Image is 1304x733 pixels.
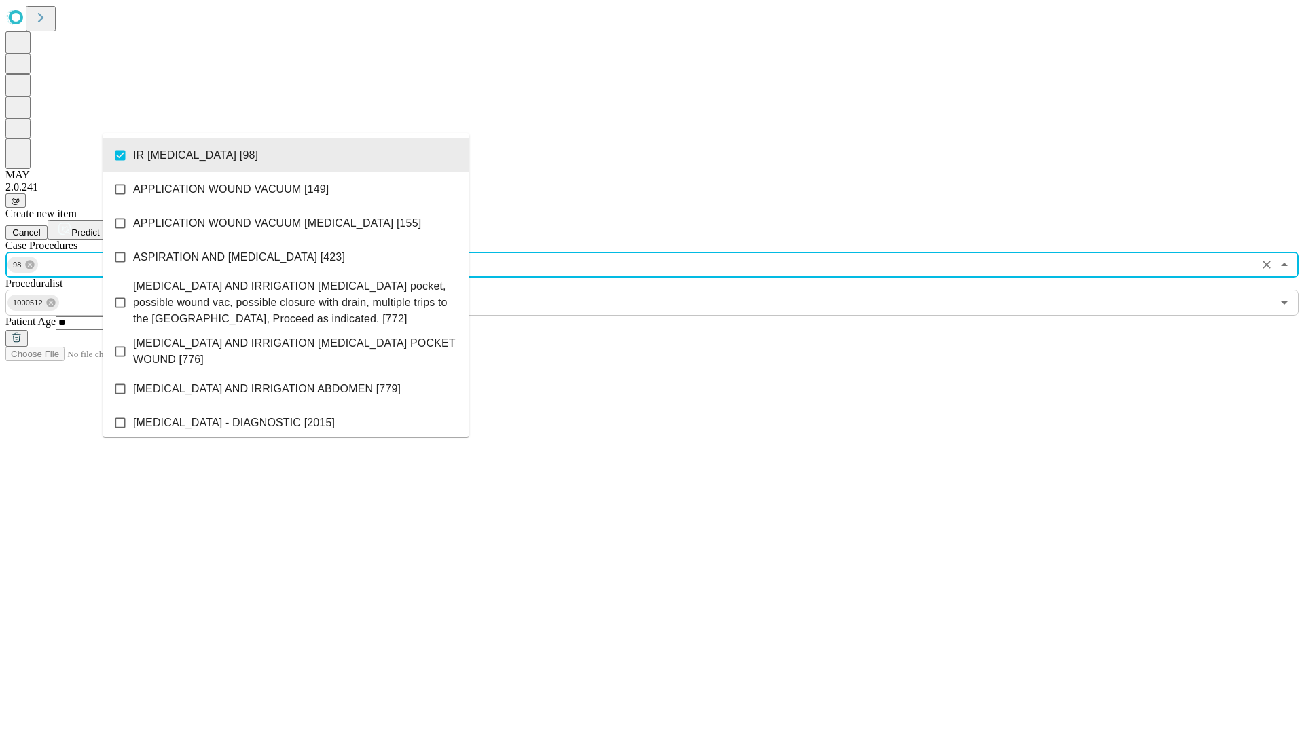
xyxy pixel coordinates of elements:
[5,278,62,289] span: Proceduralist
[5,181,1299,193] div: 2.0.241
[133,415,335,431] span: [MEDICAL_DATA] - DIAGNOSTIC [2015]
[133,381,401,397] span: [MEDICAL_DATA] AND IRRIGATION ABDOMEN [779]
[133,215,421,231] span: APPLICATION WOUND VACUUM [MEDICAL_DATA] [155]
[5,169,1299,181] div: MAY
[133,147,258,164] span: IR [MEDICAL_DATA] [98]
[133,181,329,198] span: APPLICATION WOUND VACUUM [149]
[11,195,20,206] span: @
[5,316,56,327] span: Patient Age
[71,227,99,238] span: Predict
[133,278,458,327] span: [MEDICAL_DATA] AND IRRIGATION [MEDICAL_DATA] pocket, possible wound vac, possible closure with dr...
[12,227,41,238] span: Cancel
[5,240,77,251] span: Scheduled Procedure
[1275,255,1294,274] button: Close
[1275,293,1294,312] button: Open
[5,208,77,219] span: Create new item
[7,257,38,273] div: 98
[7,257,27,273] span: 98
[133,335,458,368] span: [MEDICAL_DATA] AND IRRIGATION [MEDICAL_DATA] POCKET WOUND [776]
[7,295,59,311] div: 1000512
[133,249,345,265] span: ASPIRATION AND [MEDICAL_DATA] [423]
[7,295,48,311] span: 1000512
[1257,255,1276,274] button: Clear
[5,193,26,208] button: @
[5,225,48,240] button: Cancel
[48,220,110,240] button: Predict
